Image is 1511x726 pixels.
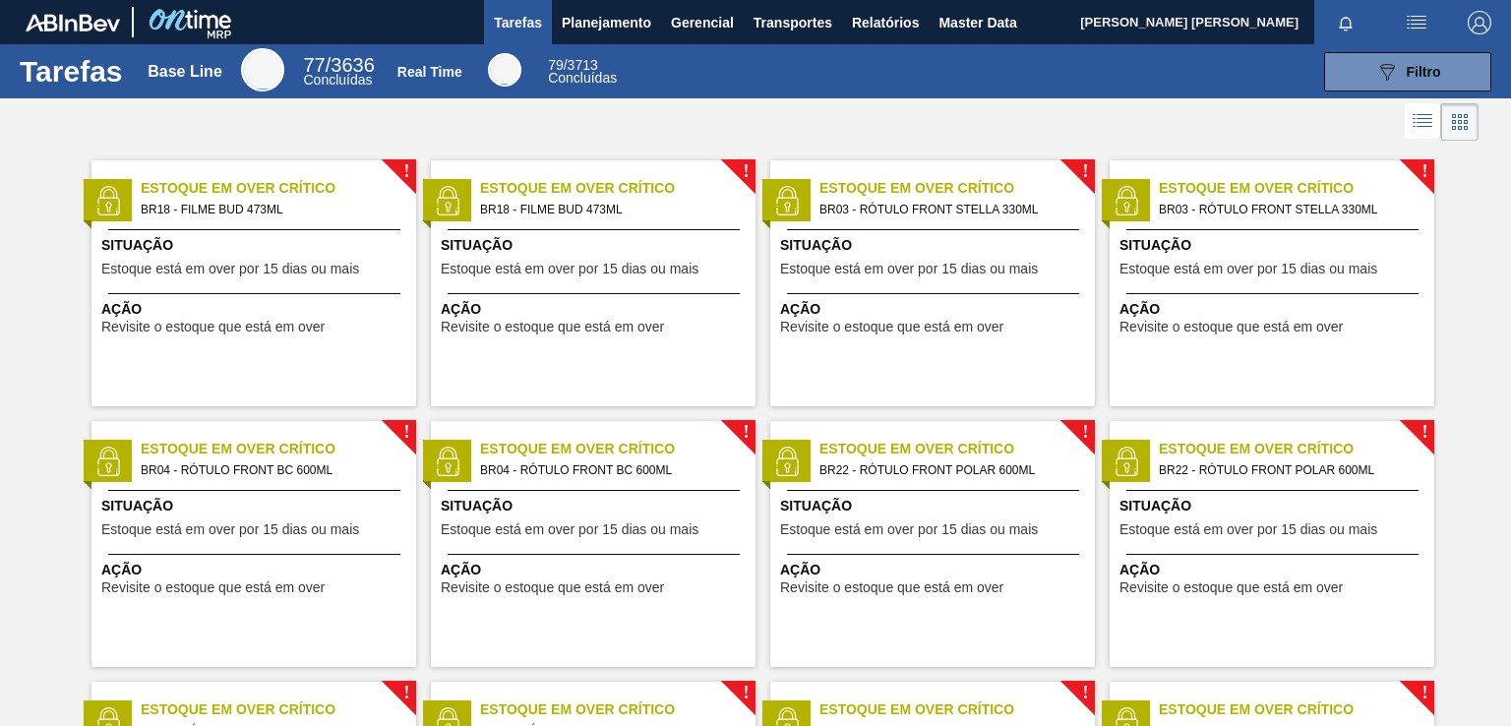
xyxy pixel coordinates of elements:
span: Tarefas [494,11,542,34]
span: Estoque em Over Crítico [141,178,416,199]
span: Revisite o estoque que está em over [101,580,325,595]
span: Ação [441,299,751,320]
span: Estoque em Over Crítico [141,699,416,720]
span: ! [743,425,749,440]
span: Situação [780,235,1090,256]
img: status [93,447,123,476]
h1: Tarefas [20,60,123,83]
span: Estoque em Over Crítico [819,439,1095,459]
span: / 3636 [304,54,375,76]
span: Estoque está em over por 15 dias ou mais [780,262,1038,276]
span: Estoque está em over por 15 dias ou mais [441,262,698,276]
img: status [772,186,802,215]
span: Master Data [938,11,1016,34]
span: Planejamento [562,11,651,34]
span: Situação [101,496,411,516]
img: status [1112,186,1141,215]
span: Ação [780,560,1090,580]
div: Visão em Lista [1405,103,1441,141]
span: Estoque está em over por 15 dias ou mais [441,522,698,537]
img: status [433,186,462,215]
span: Estoque em Over Crítico [819,178,1095,199]
span: Revisite o estoque que está em over [441,320,664,334]
span: ! [403,686,409,700]
span: Estoque em Over Crítico [141,439,416,459]
span: Estoque em Over Crítico [1159,439,1434,459]
div: Real Time [397,64,462,80]
span: Estoque está em over por 15 dias ou mais [101,522,359,537]
span: Situação [1119,235,1429,256]
span: Ação [1119,560,1429,580]
span: BR22 - RÓTULO FRONT POLAR 600ML [819,459,1079,481]
span: Revisite o estoque que está em over [780,580,1003,595]
span: Estoque está em over por 15 dias ou mais [1119,262,1377,276]
span: BR03 - RÓTULO FRONT STELLA 330ML [1159,199,1419,220]
span: ! [1421,164,1427,179]
span: Filtro [1407,64,1441,80]
span: BR04 - RÓTULO FRONT BC 600ML [141,459,400,481]
span: Ação [441,560,751,580]
img: userActions [1405,11,1428,34]
img: TNhmsLtSVTkK8tSr43FrP2fwEKptu5GPRR3wAAAABJRU5ErkJggg== [26,14,120,31]
span: Transportes [754,11,832,34]
span: ! [1082,686,1088,700]
img: status [772,447,802,476]
span: BR18 - FILME BUD 473ML [480,199,740,220]
span: BR22 - RÓTULO FRONT POLAR 600ML [1159,459,1419,481]
span: Ação [101,299,411,320]
span: BR04 - RÓTULO FRONT BC 600ML [480,459,740,481]
span: Gerencial [671,11,734,34]
span: Estoque em Over Crítico [480,178,755,199]
img: status [433,447,462,476]
span: Estoque está em over por 15 dias ou mais [1119,522,1377,537]
span: ! [1421,686,1427,700]
span: ! [403,425,409,440]
span: Concluídas [548,70,617,86]
span: Estoque está em over por 15 dias ou mais [101,262,359,276]
span: BR03 - RÓTULO FRONT STELLA 330ML [819,199,1079,220]
span: Situação [101,235,411,256]
span: ! [1082,164,1088,179]
div: Real Time [488,53,521,87]
img: Logout [1468,11,1491,34]
span: Estoque em Over Crítico [480,439,755,459]
div: Base Line [241,48,284,91]
span: Situação [1119,496,1429,516]
span: ! [743,686,749,700]
span: Estoque está em over por 15 dias ou mais [780,522,1038,537]
button: Notificações [1314,9,1377,36]
span: / 3713 [548,57,598,73]
div: Base Line [148,63,222,81]
span: Estoque em Over Crítico [1159,699,1434,720]
span: Estoque em Over Crítico [819,699,1095,720]
span: Estoque em Over Crítico [480,699,755,720]
span: Estoque em Over Crítico [1159,178,1434,199]
img: status [93,186,123,215]
span: Ação [780,299,1090,320]
span: Revisite o estoque que está em over [780,320,1003,334]
span: 79 [548,57,564,73]
img: status [1112,447,1141,476]
span: Ação [101,560,411,580]
span: BR18 - FILME BUD 473ML [141,199,400,220]
span: Situação [441,496,751,516]
span: Situação [780,496,1090,516]
span: Relatórios [852,11,919,34]
span: ! [1421,425,1427,440]
span: ! [403,164,409,179]
span: ! [1082,425,1088,440]
span: 77 [304,54,326,76]
div: Base Line [304,57,375,87]
button: Filtro [1324,52,1491,91]
span: Concluídas [304,72,373,88]
span: Revisite o estoque que está em over [101,320,325,334]
span: ! [743,164,749,179]
span: Revisite o estoque que está em over [1119,580,1343,595]
span: Revisite o estoque que está em over [441,580,664,595]
span: Ação [1119,299,1429,320]
div: Real Time [548,59,617,85]
span: Revisite o estoque que está em over [1119,320,1343,334]
span: Situação [441,235,751,256]
div: Visão em Cards [1441,103,1479,141]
